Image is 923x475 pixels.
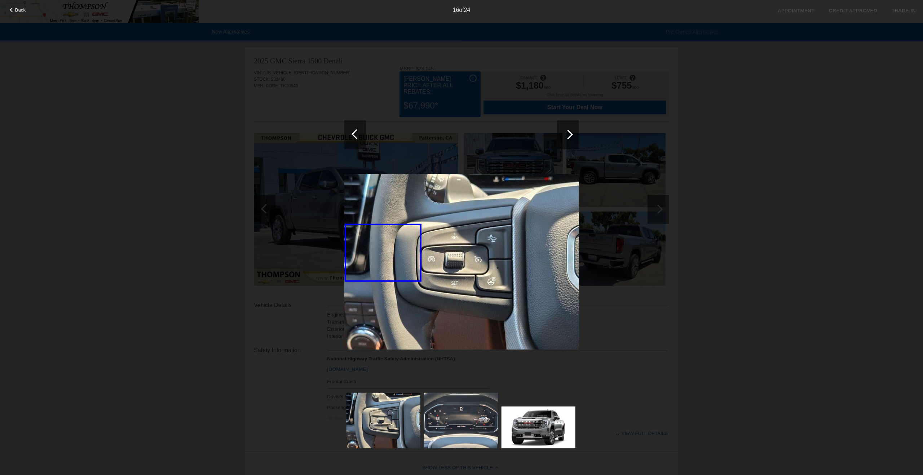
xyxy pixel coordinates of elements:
span: 16 [453,7,459,13]
a: Credit Approved [829,8,877,13]
img: 1.jpg [502,407,575,448]
img: 17.jpg [424,393,498,448]
img: 16.jpg [344,174,579,350]
span: Back [15,7,26,13]
a: Trade-In [892,8,916,13]
span: 24 [464,7,471,13]
img: 16.jpg [346,393,420,448]
a: Appointment [778,8,814,13]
